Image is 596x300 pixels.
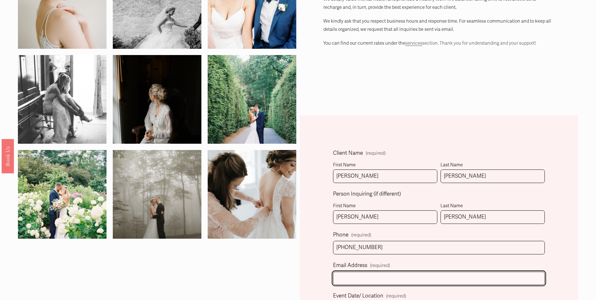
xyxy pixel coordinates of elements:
[333,202,437,211] div: First Name
[351,233,371,237] span: (required)
[323,17,555,34] p: We kindly ask that you respect business hours and response time. For seamless communication and t...
[333,148,363,158] span: Client Name
[2,139,14,173] a: Book Us
[208,41,296,158] img: 14241554_1259623257382057_8150699157505122959_o.jpg
[370,261,390,270] span: (required)
[440,161,545,170] div: Last Name
[90,55,223,144] img: a&b-122.jpg
[333,230,348,240] span: Phone
[422,40,536,46] span: section. Thank you for understanding and your support!
[333,161,437,170] div: First Name
[185,150,318,239] img: ASW-178.jpg
[90,150,223,239] img: a&b-249.jpg
[333,261,367,270] span: Email Address
[18,41,107,158] img: 14231398_1259601320717584_5710543027062833933_o.jpg
[18,136,107,253] img: 14305484_1259623107382072_1992716122685880553_o.jpg
[323,39,555,47] p: You can find our current rates under the
[333,189,401,199] span: Person Inquiring (if different)
[440,202,545,211] div: Last Name
[405,40,422,46] a: services
[366,151,385,156] span: (required)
